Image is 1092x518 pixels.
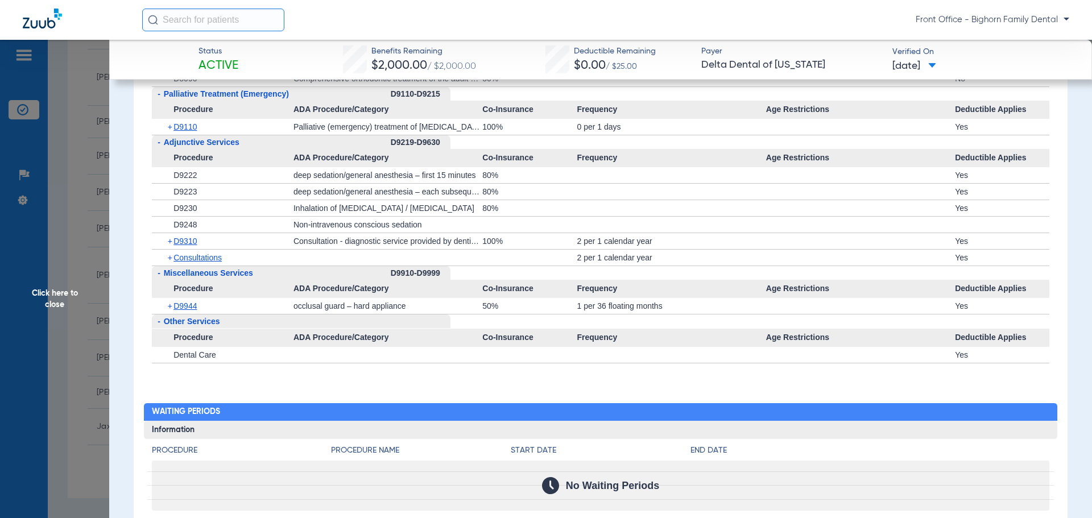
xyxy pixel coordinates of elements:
span: D8090 [173,74,197,83]
span: Frequency [577,149,766,167]
span: Co-Insurance [482,149,577,167]
span: Procedure [152,149,293,167]
h4: Start Date [511,445,690,457]
span: D9248 [173,220,197,229]
span: Co-Insurance [482,329,577,347]
div: D9110-D9215 [391,87,450,101]
span: Palliative Treatment (Emergency) [164,89,289,98]
span: Deductible Applies [955,101,1049,119]
div: 2 per 1 calendar year [577,233,766,249]
div: Consultation - diagnostic service provided by dentist or physician other than requesting dentist ... [293,233,482,249]
span: ADA Procedure/Category [293,329,482,347]
span: Procedure [152,329,293,347]
span: + [168,119,174,135]
span: Consultations [173,253,222,262]
div: Yes [955,233,1049,249]
span: D9223 [173,187,197,196]
span: ADA Procedure/Category [293,280,482,298]
span: + [168,250,174,266]
span: Other Services [164,317,220,326]
h4: Procedure [152,445,332,457]
span: [DATE] [892,59,936,73]
div: Yes [955,250,1049,266]
span: Age Restrictions [766,329,955,347]
span: Co-Insurance [482,280,577,298]
div: Palliative (emergency) treatment of [MEDICAL_DATA] - minor procedure [293,119,482,135]
span: Benefits Remaining [371,45,476,57]
h2: Waiting Periods [144,403,1058,421]
span: Deductible Remaining [574,45,656,57]
span: Deductible Applies [955,280,1049,298]
span: Adjunctive Services [164,138,239,147]
span: - [158,138,160,147]
span: ADA Procedure/Category [293,149,482,167]
iframe: Chat Widget [1035,463,1092,518]
app-breakdown-title: Start Date [511,445,690,461]
span: Status [198,45,238,57]
img: Search Icon [148,15,158,25]
h3: Information [144,421,1058,439]
app-breakdown-title: Procedure Name [331,445,511,461]
span: Frequency [577,329,766,347]
span: Age Restrictions [766,280,955,298]
div: Yes [955,347,1049,363]
span: $2,000.00 [371,60,427,72]
span: - [158,268,160,277]
h4: End Date [690,445,1049,457]
span: Age Restrictions [766,101,955,119]
span: D9230 [173,204,197,213]
span: D9944 [173,301,197,310]
span: Age Restrictions [766,149,955,167]
span: - [158,89,160,98]
img: Calendar [542,477,559,494]
span: Active [198,58,238,74]
div: 100% [482,233,577,249]
div: 1 per 36 floating months [577,298,766,314]
div: 50% [482,298,577,314]
div: 100% [482,119,577,135]
span: / $25.00 [606,63,637,71]
div: Yes [955,167,1049,183]
span: Deductible Applies [955,329,1049,347]
app-breakdown-title: Procedure [152,445,332,461]
span: $0.00 [574,60,606,72]
div: Inhalation of [MEDICAL_DATA] / [MEDICAL_DATA] [293,200,482,216]
span: Delta Dental of [US_STATE] [701,58,883,72]
span: Payer [701,45,883,57]
span: + [168,298,174,314]
div: 2 per 1 calendar year [577,250,766,266]
span: Frequency [577,280,766,298]
span: D9310 [173,237,197,246]
div: D9219-D9630 [391,135,450,150]
div: occlusal guard – hard appliance [293,298,482,314]
span: Procedure [152,280,293,298]
div: 80% [482,200,577,216]
span: Dental Care [173,350,216,359]
div: deep sedation/general anesthesia – each subsequent 15 minute increment [293,184,482,200]
h4: Procedure Name [331,445,511,457]
span: Miscellaneous Services [164,268,253,277]
span: Procedure [152,101,293,119]
div: D9910-D9999 [391,266,450,280]
span: Front Office - Bighorn Family Dental [916,14,1069,26]
span: + [168,233,174,249]
span: Co-Insurance [482,101,577,119]
span: Verified On [892,46,1074,58]
img: Zuub Logo [23,9,62,28]
span: Frequency [577,101,766,119]
div: Yes [955,184,1049,200]
div: Yes [955,298,1049,314]
input: Search for patients [142,9,284,31]
span: D9110 [173,122,197,131]
span: D9222 [173,171,197,180]
div: deep sedation/general anesthesia – first 15 minutes [293,167,482,183]
div: 80% [482,184,577,200]
span: Deductible Applies [955,149,1049,167]
div: 0 per 1 days [577,119,766,135]
span: / $2,000.00 [427,62,476,71]
span: ADA Procedure/Category [293,101,482,119]
div: Non-intravenous conscious sedation [293,217,482,233]
div: 80% [482,167,577,183]
span: - [158,317,160,326]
